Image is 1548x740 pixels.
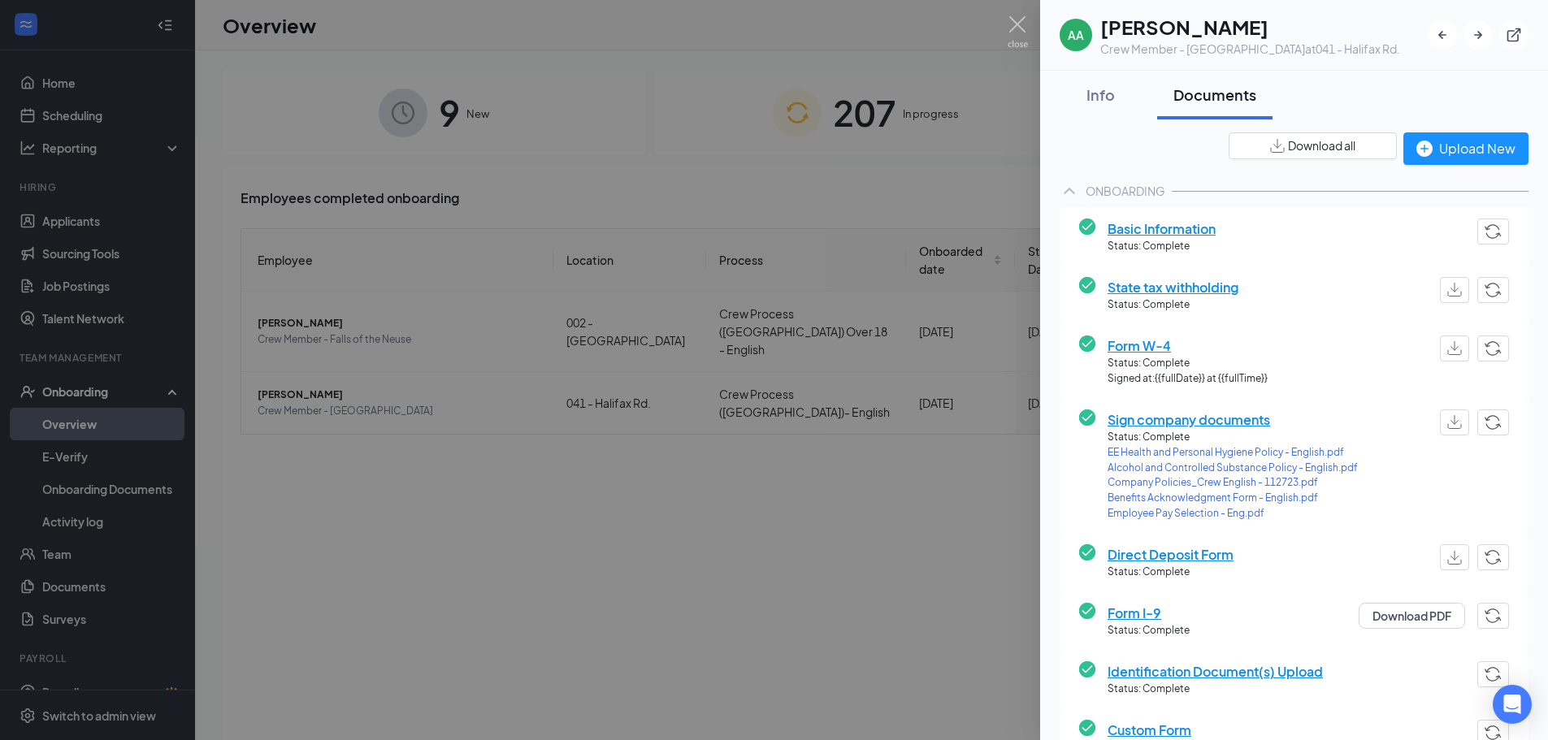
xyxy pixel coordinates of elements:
button: ArrowLeftNew [1428,20,1457,50]
h1: [PERSON_NAME] [1100,13,1400,41]
span: Custom Form [1108,720,1191,740]
div: AA [1068,27,1084,43]
button: ArrowRight [1463,20,1493,50]
span: Form W-4 [1108,335,1268,356]
div: Info [1076,84,1125,105]
button: ExternalLink [1499,20,1528,50]
span: Download all [1288,137,1355,154]
span: Signed at: {{fullDate}} at {{fullTime}} [1108,371,1268,387]
span: Status: Complete [1108,623,1190,638]
a: Alcohol and Controlled Substance Policy - English.pdf [1108,461,1358,476]
svg: ArrowRight [1470,27,1486,43]
button: Download PDF [1359,603,1465,629]
div: ONBOARDING [1086,183,1165,199]
div: Open Intercom Messenger [1493,685,1532,724]
span: Status: Complete [1108,565,1234,580]
span: Status: Complete [1108,356,1268,371]
svg: ExternalLink [1506,27,1522,43]
div: Documents [1173,84,1256,105]
a: Employee Pay Selection - Eng.pdf [1108,506,1358,521]
span: State tax withholding [1108,277,1238,297]
button: Download all [1229,132,1397,159]
div: Upload New [1416,138,1515,158]
svg: ArrowLeftNew [1434,27,1450,43]
span: Sign company documents [1108,409,1358,430]
span: Status: Complete [1108,239,1216,254]
div: Crew Member - [GEOGRAPHIC_DATA] at 041 - Halifax Rd. [1100,41,1400,57]
a: Benefits Acknowledgment Form - English.pdf [1108,491,1358,506]
span: Status: Complete [1108,297,1238,313]
button: Upload New [1403,132,1528,165]
span: Identification Document(s) Upload [1108,661,1323,682]
svg: ChevronUp [1060,181,1079,201]
span: Status: Complete [1108,430,1358,445]
span: Direct Deposit Form [1108,544,1234,565]
span: Basic Information [1108,219,1216,239]
span: Status: Complete [1108,682,1323,697]
span: Form I-9 [1108,603,1190,623]
a: Company Policies_Crew English - 112723.pdf [1108,475,1358,491]
a: EE Health and Personal Hygiene Policy - English.pdf [1108,445,1358,461]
